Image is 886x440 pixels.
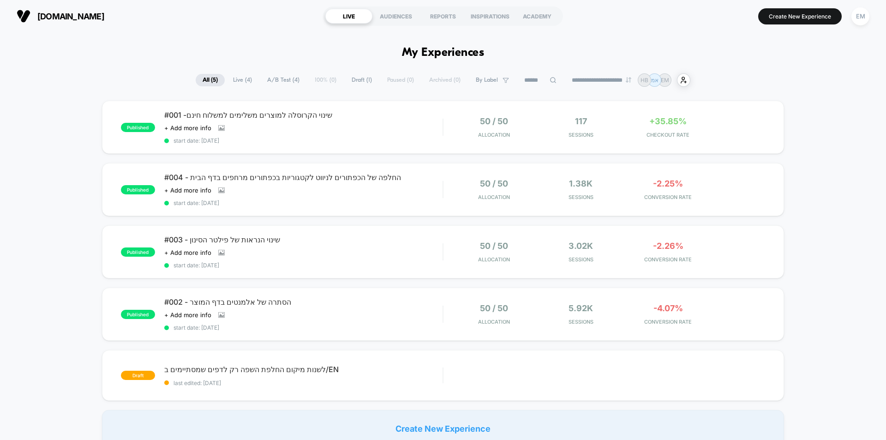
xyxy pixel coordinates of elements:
span: 50 / 50 [480,303,508,313]
span: start date: [DATE] [164,199,443,206]
span: draft [121,371,155,380]
span: Draft ( 1 ) [345,74,379,86]
span: + Add more info [164,187,211,194]
span: Allocation [478,194,510,200]
span: 3.02k [569,241,593,251]
span: By Label [476,77,498,84]
span: 50 / 50 [480,241,508,251]
p: HB [641,77,648,84]
span: #003 - שינוי הנראות של פילטר הסינון [164,235,443,244]
span: All ( 5 ) [196,74,225,86]
span: Live ( 4 ) [226,74,259,86]
span: #002 - הסתרה של אלמנטים בדף המוצר [164,297,443,307]
span: 1.38k [569,179,593,188]
button: [DOMAIN_NAME] [14,9,107,24]
span: 50 / 50 [480,116,508,126]
span: Sessions [540,256,623,263]
span: 50 / 50 [480,179,508,188]
div: LIVE [325,9,372,24]
span: start date: [DATE] [164,324,443,331]
div: EM [851,7,869,25]
div: AUDIENCES [372,9,419,24]
h1: My Experiences [402,46,485,60]
p: אמ [651,77,659,84]
span: Allocation [478,132,510,138]
span: + Add more info [164,311,211,319]
span: last edited: [DATE] [164,380,443,386]
button: Create New Experience [758,8,842,24]
span: 5.92k [569,303,593,313]
span: + Add more info [164,124,211,132]
span: + Add more info [164,249,211,256]
span: published [121,185,155,194]
img: end [626,77,631,83]
span: Sessions [540,319,623,325]
span: לשנות מיקום החלפת השפה רק לדפים שמסתיימים ב/EN [164,365,443,374]
span: start date: [DATE] [164,262,443,269]
span: #004 - החלפה של הכפתורים לניווט לקטגוריות בכפתורים מרחפים בדף הבית [164,173,443,182]
span: -2.26% [653,241,683,251]
button: EM [849,7,872,26]
p: EM [661,77,669,84]
span: published [121,247,155,257]
span: CONVERSION RATE [627,319,709,325]
span: published [121,310,155,319]
span: A/B Test ( 4 ) [260,74,306,86]
span: -4.07% [653,303,683,313]
span: Sessions [540,132,623,138]
img: Visually logo [17,9,30,23]
span: -2.25% [653,179,683,188]
div: ACADEMY [514,9,561,24]
span: start date: [DATE] [164,137,443,144]
span: [DOMAIN_NAME] [37,12,104,21]
span: published [121,123,155,132]
span: Sessions [540,194,623,200]
span: Allocation [478,256,510,263]
span: 117 [575,116,587,126]
span: #001 -שינוי הקרוסלה למוצרים משלימים למשלוח חינם [164,110,443,120]
div: INSPIRATIONS [467,9,514,24]
span: CONVERSION RATE [627,256,709,263]
div: REPORTS [419,9,467,24]
span: CHECKOUT RATE [627,132,709,138]
span: +35.85% [649,116,687,126]
span: CONVERSION RATE [627,194,709,200]
span: Allocation [478,319,510,325]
